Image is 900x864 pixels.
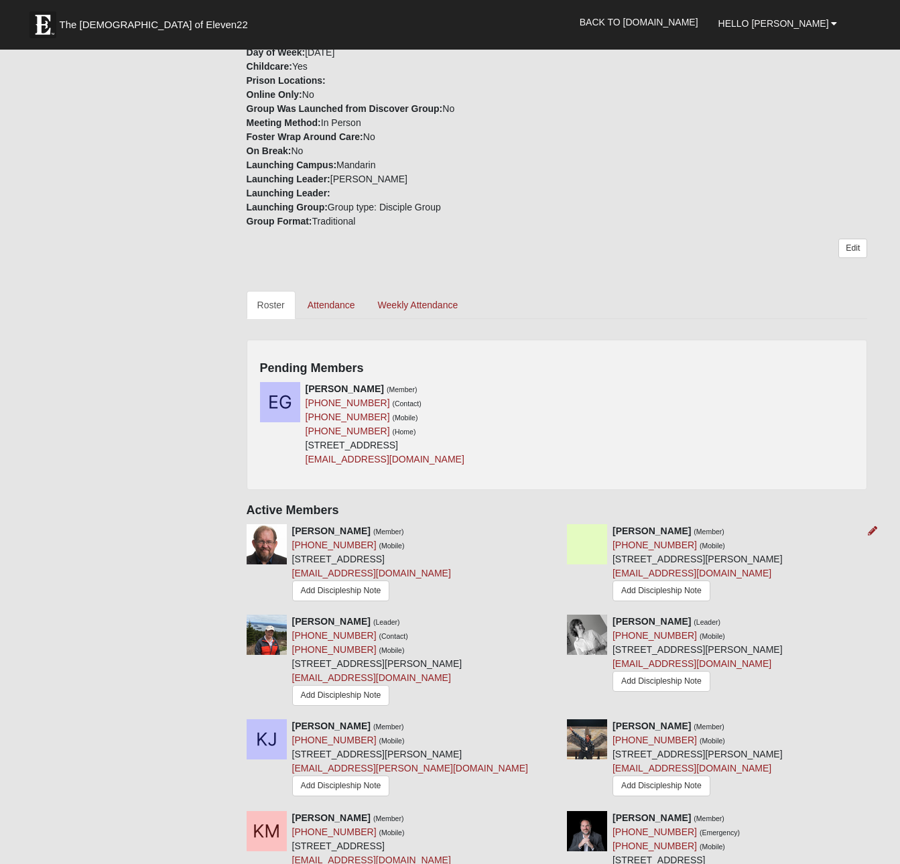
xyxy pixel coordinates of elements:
[718,18,829,29] span: Hello [PERSON_NAME]
[694,723,724,731] small: (Member)
[694,528,724,536] small: (Member)
[292,644,377,655] a: [PHONE_NUMBER]
[247,61,292,72] strong: Childcare:
[613,776,710,796] a: Add Discipleship Note
[247,216,312,227] strong: Group Format:
[379,737,404,745] small: (Mobile)
[292,812,371,823] strong: [PERSON_NAME]
[373,618,400,626] small: (Leader)
[700,737,725,745] small: (Mobile)
[700,632,725,640] small: (Mobile)
[306,412,390,422] a: [PHONE_NUMBER]
[613,671,710,692] a: Add Discipleship Note
[613,615,783,695] div: [STREET_ADDRESS][PERSON_NAME]
[292,735,377,745] a: [PHONE_NUMBER]
[247,160,337,170] strong: Launching Campus:
[387,385,417,393] small: (Member)
[613,658,771,669] a: [EMAIL_ADDRESS][DOMAIN_NAME]
[247,103,443,114] strong: Group Was Launched from Discover Group:
[292,615,462,709] div: [STREET_ADDRESS][PERSON_NAME]
[247,75,326,86] strong: Prison Locations:
[247,174,330,184] strong: Launching Leader:
[306,383,384,394] strong: [PERSON_NAME]
[708,7,848,40] a: Hello [PERSON_NAME]
[613,826,697,837] a: [PHONE_NUMBER]
[613,812,691,823] strong: [PERSON_NAME]
[247,291,296,319] a: Roster
[379,646,404,654] small: (Mobile)
[613,735,697,745] a: [PHONE_NUMBER]
[297,291,366,319] a: Attendance
[292,540,377,550] a: [PHONE_NUMBER]
[700,828,740,837] small: (Emergency)
[392,428,415,436] small: (Home)
[694,618,720,626] small: (Leader)
[292,672,451,683] a: [EMAIL_ADDRESS][DOMAIN_NAME]
[373,814,404,822] small: (Member)
[613,719,783,800] div: [STREET_ADDRESS][PERSON_NAME]
[247,89,302,100] strong: Online Only:
[247,145,292,156] strong: On Break:
[613,630,697,641] a: [PHONE_NUMBER]
[373,723,404,731] small: (Member)
[247,117,321,128] strong: Meeting Method:
[613,568,771,578] a: [EMAIL_ADDRESS][DOMAIN_NAME]
[23,5,291,38] a: The [DEMOGRAPHIC_DATA] of Eleven22
[292,526,371,536] strong: [PERSON_NAME]
[306,454,464,465] a: [EMAIL_ADDRESS][DOMAIN_NAME]
[247,503,868,518] h4: Active Members
[247,131,363,142] strong: Foster Wrap Around Care:
[292,721,371,731] strong: [PERSON_NAME]
[613,526,691,536] strong: [PERSON_NAME]
[373,528,404,536] small: (Member)
[292,524,451,605] div: [STREET_ADDRESS]
[60,18,248,32] span: The [DEMOGRAPHIC_DATA] of Eleven22
[306,397,390,408] a: [PHONE_NUMBER]
[367,291,469,319] a: Weekly Attendance
[292,630,377,641] a: [PHONE_NUMBER]
[292,580,390,601] a: Add Discipleship Note
[694,814,724,822] small: (Member)
[379,542,404,550] small: (Mobile)
[392,414,417,422] small: (Mobile)
[292,763,528,774] a: [EMAIL_ADDRESS][PERSON_NAME][DOMAIN_NAME]
[260,361,854,376] h4: Pending Members
[379,632,407,640] small: (Contact)
[292,616,371,627] strong: [PERSON_NAME]
[570,5,708,39] a: Back to [DOMAIN_NAME]
[392,399,421,408] small: (Contact)
[306,426,390,436] a: [PHONE_NUMBER]
[613,580,710,601] a: Add Discipleship Note
[613,763,771,774] a: [EMAIL_ADDRESS][DOMAIN_NAME]
[292,685,390,706] a: Add Discipleship Note
[613,540,697,550] a: [PHONE_NUMBER]
[838,239,867,258] a: Edit
[613,616,691,627] strong: [PERSON_NAME]
[29,11,56,38] img: Eleven22 logo
[247,202,328,212] strong: Launching Group:
[247,188,330,198] strong: Launching Leader:
[292,719,528,801] div: [STREET_ADDRESS][PERSON_NAME]
[700,542,725,550] small: (Mobile)
[292,776,390,796] a: Add Discipleship Note
[306,382,464,467] div: [STREET_ADDRESS]
[292,568,451,578] a: [EMAIL_ADDRESS][DOMAIN_NAME]
[247,47,306,58] strong: Day of Week:
[292,826,377,837] a: [PHONE_NUMBER]
[379,828,404,837] small: (Mobile)
[613,721,691,731] strong: [PERSON_NAME]
[613,524,783,605] div: [STREET_ADDRESS][PERSON_NAME]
